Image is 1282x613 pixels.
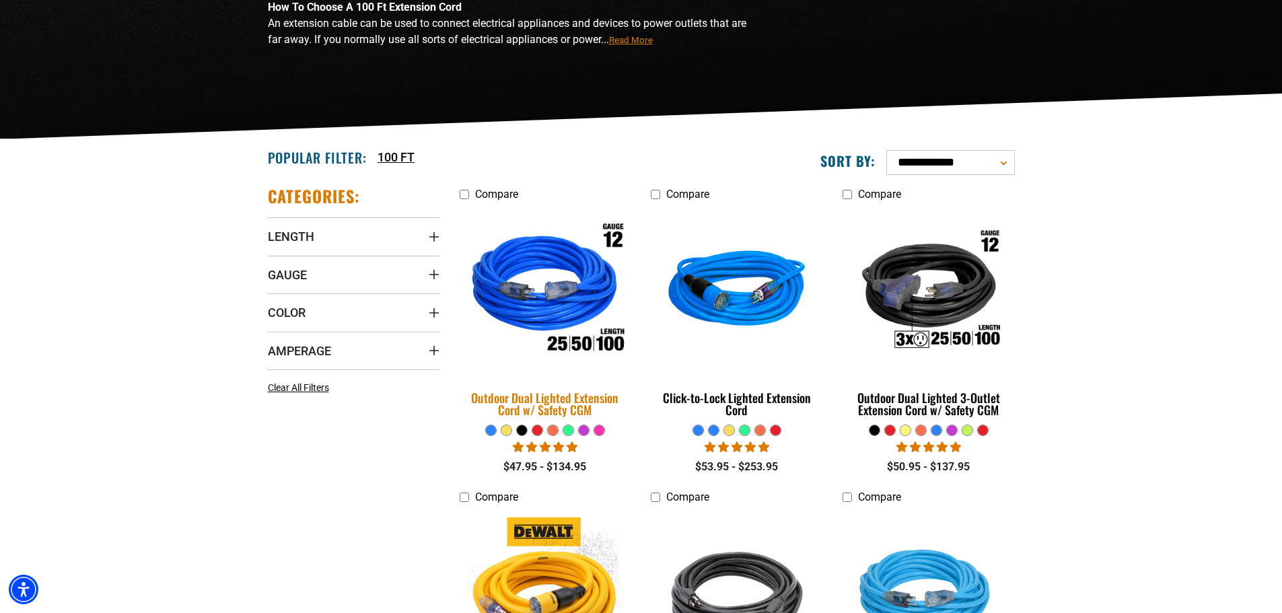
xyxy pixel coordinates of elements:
[268,217,439,255] summary: Length
[705,441,769,454] span: 4.87 stars
[268,1,462,13] strong: How To Choose A 100 Ft Extension Cord
[268,149,367,166] h2: Popular Filter:
[268,382,329,393] span: Clear All Filters
[844,214,1013,369] img: Outdoor Dual Lighted 3-Outlet Extension Cord w/ Safety CGM
[268,267,307,283] span: Gauge
[268,256,439,293] summary: Gauge
[460,392,631,416] div: Outdoor Dual Lighted Extension Cord w/ Safety CGM
[651,392,822,416] div: Click-to-Lock Lighted Extension Cord
[843,207,1014,424] a: Outdoor Dual Lighted 3-Outlet Extension Cord w/ Safety CGM Outdoor Dual Lighted 3-Outlet Extensio...
[651,207,822,424] a: blue Click-to-Lock Lighted Extension Cord
[843,459,1014,475] div: $50.95 - $137.95
[513,441,577,454] span: 4.81 stars
[666,491,709,503] span: Compare
[475,188,518,201] span: Compare
[460,459,631,475] div: $47.95 - $134.95
[268,381,334,395] a: Clear All Filters
[268,293,439,331] summary: Color
[651,459,822,475] div: $53.95 - $253.95
[843,392,1014,416] div: Outdoor Dual Lighted 3-Outlet Extension Cord w/ Safety CGM
[609,35,653,45] span: Read More
[820,152,876,170] label: Sort by:
[475,491,518,503] span: Compare
[652,214,822,369] img: blue
[268,229,314,244] span: Length
[268,15,759,48] p: An extension cable can be used to connect electrical appliances and devices to power outlets that...
[268,332,439,369] summary: Amperage
[858,188,901,201] span: Compare
[460,207,631,424] a: Outdoor Dual Lighted Extension Cord w/ Safety CGM Outdoor Dual Lighted Extension Cord w/ Safety CGM
[268,343,331,359] span: Amperage
[268,186,361,207] h2: Categories:
[378,148,415,166] a: 100 FT
[451,205,639,377] img: Outdoor Dual Lighted Extension Cord w/ Safety CGM
[896,441,961,454] span: 4.80 stars
[666,188,709,201] span: Compare
[268,305,306,320] span: Color
[858,491,901,503] span: Compare
[9,575,38,604] div: Accessibility Menu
